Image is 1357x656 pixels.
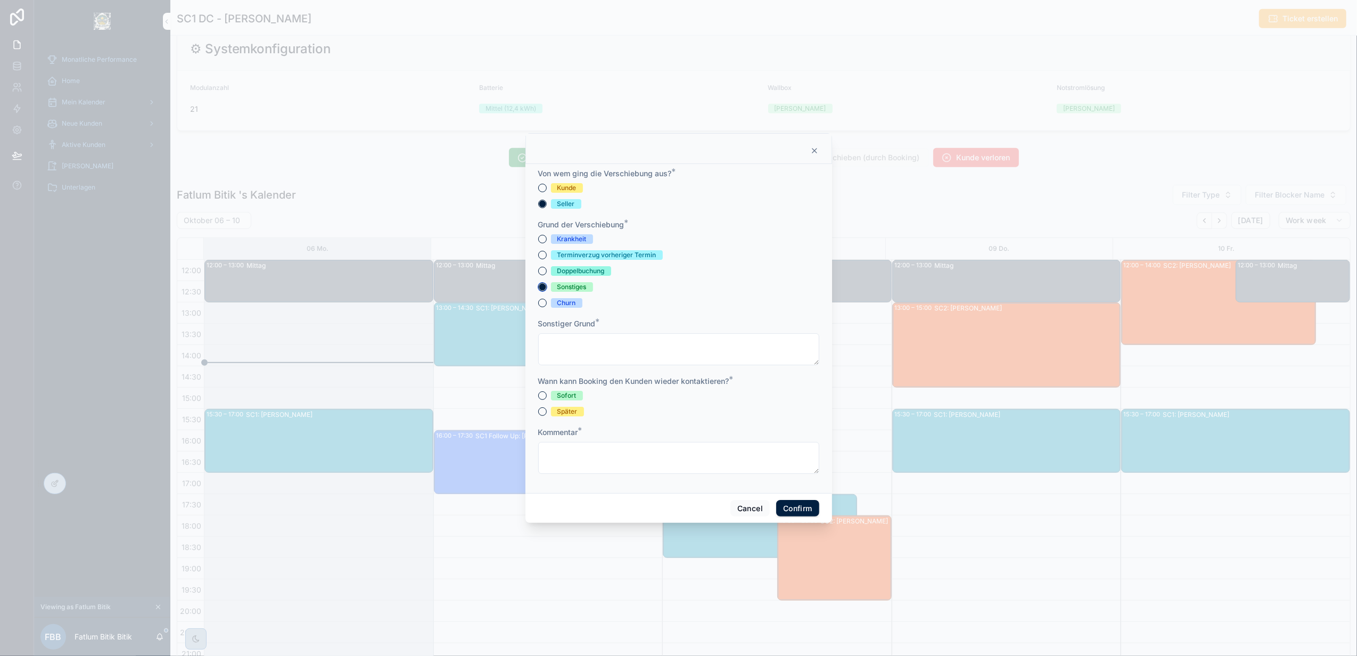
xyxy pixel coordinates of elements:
div: Später [557,407,578,416]
div: Doppelbuchung [557,266,605,276]
span: Wann kann Booking den Kunden wieder kontakti﻿eren? [538,376,729,386]
div: Churn [557,298,576,308]
div: Seller [557,199,575,209]
span: Von wem ging die Verschiebung aus? [538,169,672,178]
div: Krankheit [557,234,587,244]
div: Sofort [557,391,577,400]
div: Sonstiges [557,282,587,292]
button: Confirm [776,500,819,517]
span: Sonstiger Grund [538,319,596,328]
span: Grund der Verschiebung [538,220,624,229]
span: Kommentar [538,428,578,437]
div: Terminverzug vorheriger Termin [557,250,656,260]
button: Cancel [730,500,770,517]
div: Kunde [557,183,577,193]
